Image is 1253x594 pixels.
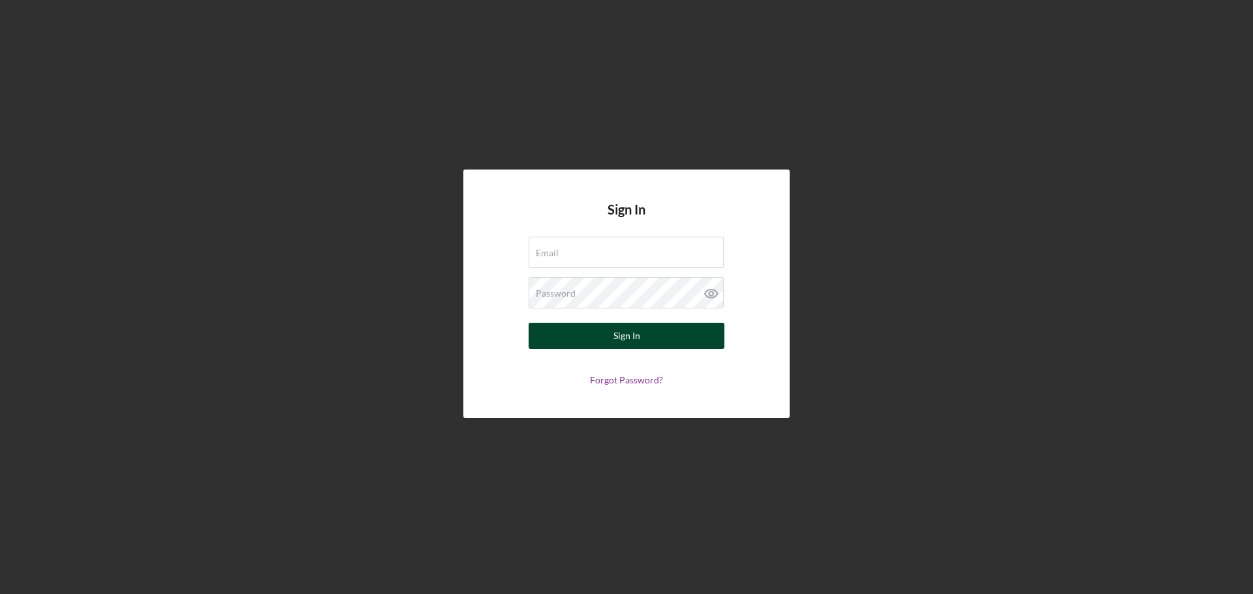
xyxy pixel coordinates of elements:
[529,323,724,349] button: Sign In
[613,323,640,349] div: Sign In
[536,248,559,258] label: Email
[590,374,663,385] a: Forgot Password?
[536,288,576,299] label: Password
[608,202,645,237] h4: Sign In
